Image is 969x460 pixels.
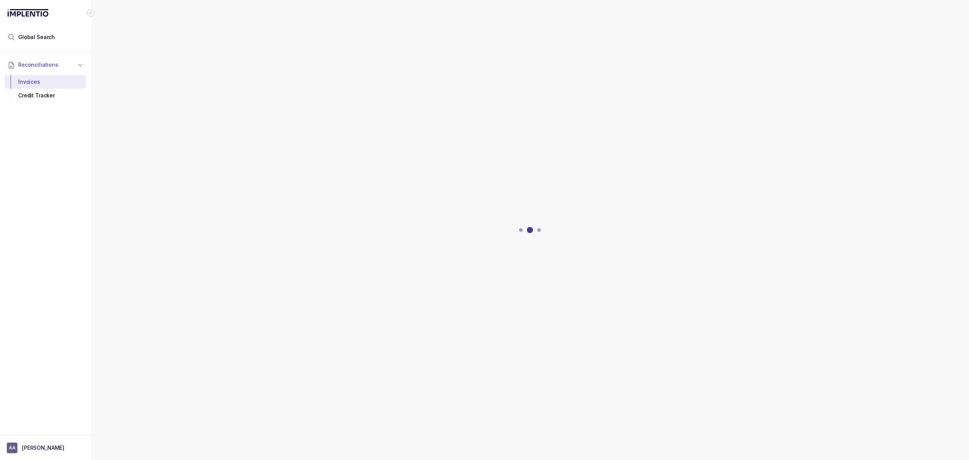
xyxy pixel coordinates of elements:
div: Invoices [11,75,80,89]
div: Reconciliations [5,74,86,104]
span: User initials [7,443,17,453]
div: Collapse Icon [86,8,95,17]
p: [PERSON_NAME] [22,444,64,452]
button: User initials[PERSON_NAME] [7,443,84,453]
span: Global Search [18,33,55,41]
button: Reconciliations [5,56,86,73]
div: Credit Tracker [11,89,80,102]
span: Reconciliations [18,61,58,69]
